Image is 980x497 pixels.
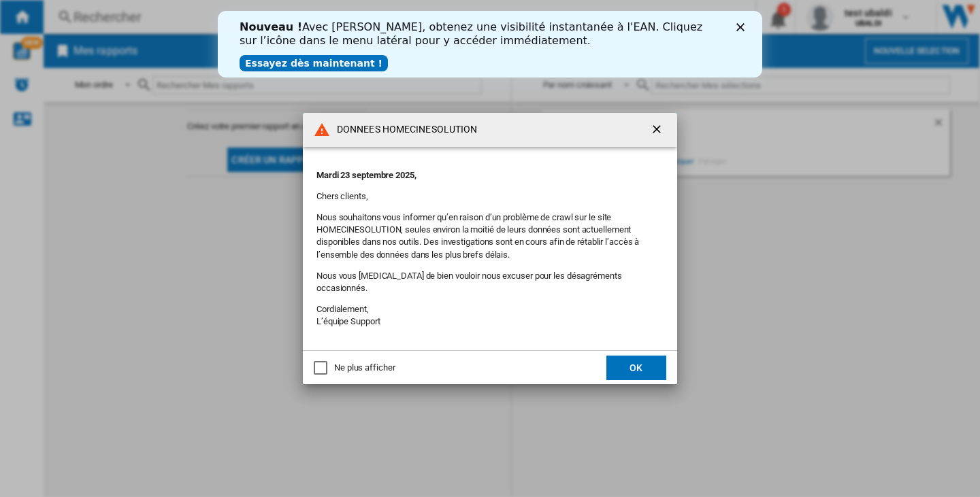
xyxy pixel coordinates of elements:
[644,116,672,143] button: getI18NText('BUTTONS.CLOSE_DIALOG')
[650,122,666,139] ng-md-icon: getI18NText('BUTTONS.CLOSE_DIALOG')
[316,211,664,261] p: Nous souhaitons vous informer qu’en raison d’un problème de crawl sur le site HOMECINESOLUTION, s...
[316,303,664,328] p: Cordialement, L’équipe Support
[316,170,416,180] strong: Mardi 23 septembre 2025,
[334,362,395,374] div: Ne plus afficher
[218,11,762,78] iframe: Intercom live chat bannière
[606,356,666,380] button: OK
[316,190,664,203] p: Chers clients,
[330,123,477,137] h4: DONNEES HOMECINESOLUTION
[314,362,395,375] md-checkbox: Ne plus afficher
[519,12,532,20] div: Fermer
[316,270,664,294] p: Nous vous [MEDICAL_DATA] de bien vouloir nous excuser pour les désagréments occasionnés.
